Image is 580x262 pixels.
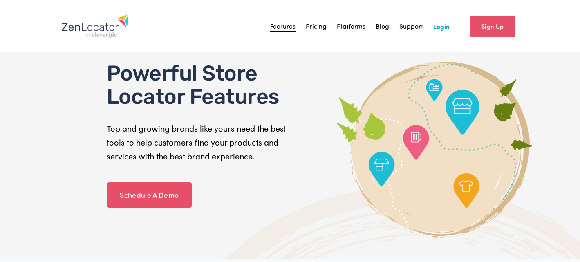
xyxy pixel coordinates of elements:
[376,20,389,32] a: Blog
[107,60,280,109] span: Powerful Store Locator Features
[107,121,288,163] p: Top and growing brands like yours need the best tools to help customers find your products and se...
[306,20,327,32] a: Pricing
[61,14,129,38] img: Zenlocator
[470,16,515,37] a: Sign Up
[399,20,423,32] a: Support
[334,62,535,238] img: Graphic of ZenLocator features
[107,182,192,208] a: Schedule A Demo
[433,20,450,32] a: Login
[270,20,296,32] a: Features
[337,20,365,32] a: Platforms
